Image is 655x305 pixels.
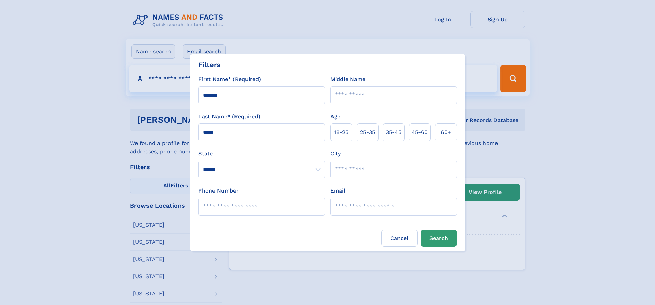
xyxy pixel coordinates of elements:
[330,187,345,195] label: Email
[441,128,451,137] span: 60+
[198,150,325,158] label: State
[330,75,365,84] label: Middle Name
[412,128,428,137] span: 45‑60
[421,230,457,247] button: Search
[198,187,239,195] label: Phone Number
[198,59,220,70] div: Filters
[198,75,261,84] label: First Name* (Required)
[381,230,418,247] label: Cancel
[330,150,341,158] label: City
[334,128,348,137] span: 18‑25
[330,112,340,121] label: Age
[198,112,260,121] label: Last Name* (Required)
[386,128,401,137] span: 35‑45
[360,128,375,137] span: 25‑35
